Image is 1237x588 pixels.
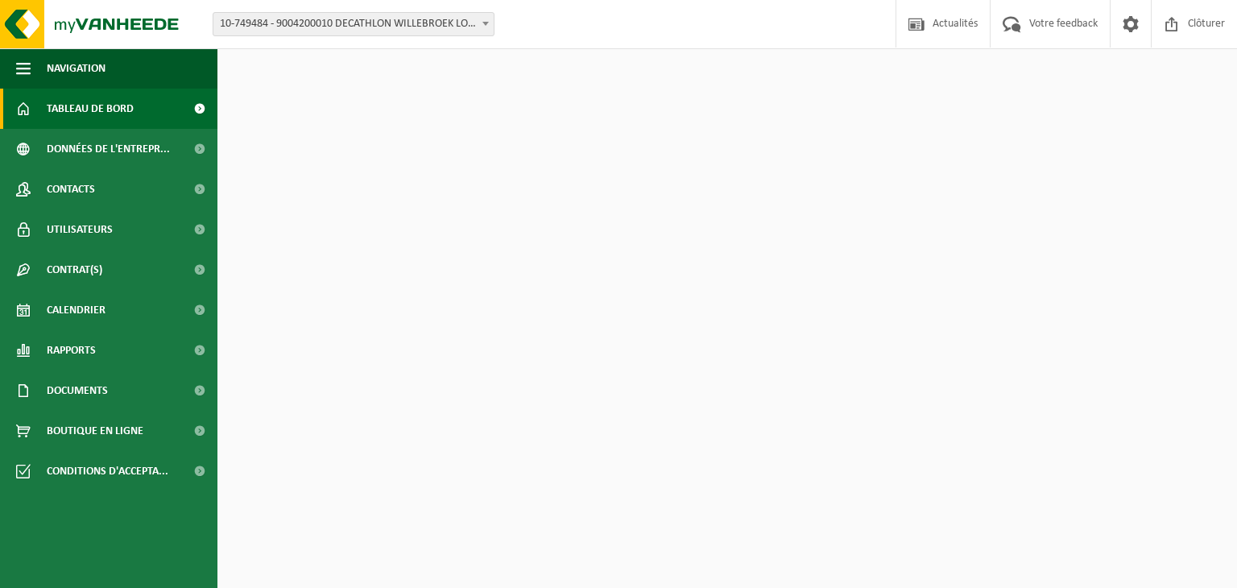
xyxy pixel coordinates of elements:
span: Données de l'entrepr... [47,129,170,169]
span: Utilisateurs [47,209,113,250]
span: Conditions d'accepta... [47,451,168,491]
span: Calendrier [47,290,105,330]
span: 10-749484 - 9004200010 DECATHLON WILLEBROEK LOGISTIEK - WILLEBROEK [213,12,494,36]
span: Rapports [47,330,96,371]
span: Boutique en ligne [47,411,143,451]
span: Tableau de bord [47,89,134,129]
span: Contrat(s) [47,250,102,290]
span: 10-749484 - 9004200010 DECATHLON WILLEBROEK LOGISTIEK - WILLEBROEK [213,13,494,35]
span: Documents [47,371,108,411]
span: Navigation [47,48,105,89]
span: Contacts [47,169,95,209]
